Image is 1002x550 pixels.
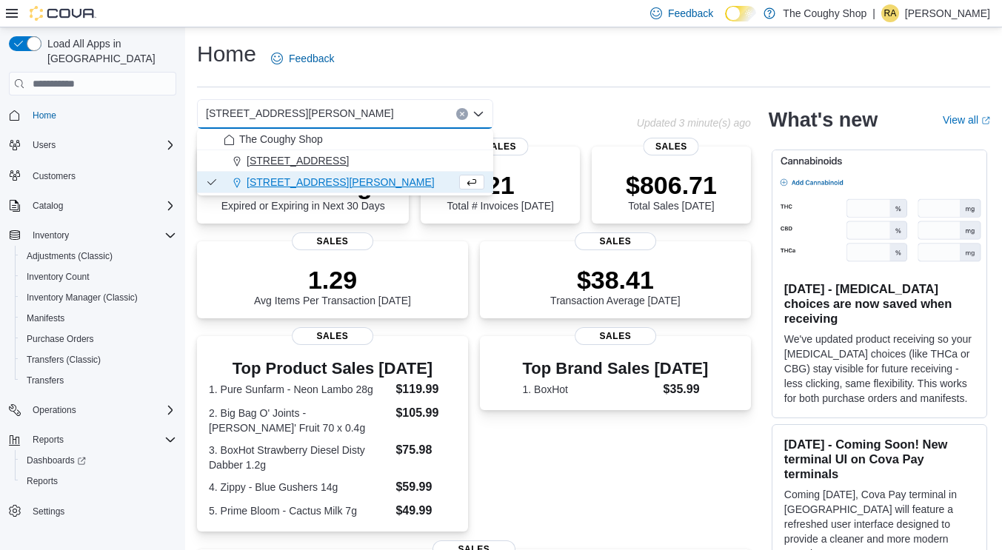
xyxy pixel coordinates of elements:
[33,229,69,241] span: Inventory
[3,500,182,522] button: Settings
[33,506,64,517] span: Settings
[769,108,878,132] h2: What's new
[292,327,373,345] span: Sales
[27,455,86,466] span: Dashboards
[21,289,176,306] span: Inventory Manager (Classic)
[209,382,390,397] dt: 1. Pure Sunfarm - Neon Lambo 28g
[27,271,90,283] span: Inventory Count
[21,247,176,265] span: Adjustments (Classic)
[21,472,176,490] span: Reports
[33,110,56,121] span: Home
[550,265,681,295] p: $38.41
[209,360,456,378] h3: Top Product Sales [DATE]
[523,360,709,378] h3: Top Brand Sales [DATE]
[626,170,717,200] p: $806.71
[15,450,182,471] a: Dashboards
[395,404,455,422] dd: $105.99
[15,349,182,370] button: Transfers (Classic)
[209,406,390,435] dt: 2. Big Bag O' Joints - [PERSON_NAME]' Fruit 70 x 0.4g
[447,170,553,200] p: 21
[197,39,256,69] h1: Home
[27,227,176,244] span: Inventory
[27,250,113,262] span: Adjustments (Classic)
[784,332,975,406] p: We've updated product receiving so your [MEDICAL_DATA] choices (like THCa or CBG) stay visible fo...
[637,117,751,129] p: Updated 3 minute(s) ago
[15,287,182,308] button: Inventory Manager (Classic)
[289,51,334,66] span: Feedback
[254,265,411,306] div: Avg Items Per Transaction [DATE]
[27,292,138,303] span: Inventory Manager (Classic)
[395,478,455,496] dd: $59.99
[206,104,394,122] span: [STREET_ADDRESS][PERSON_NAME]
[209,443,390,472] dt: 3. BoxHot Strawberry Diesel Disty Dabber 1.2g
[27,375,64,386] span: Transfers
[3,195,182,216] button: Catalog
[943,114,990,126] a: View allExternal link
[27,431,176,449] span: Reports
[523,382,658,397] dt: 1. BoxHot
[456,108,468,120] button: Clear input
[447,170,553,212] div: Total # Invoices [DATE]
[239,132,323,147] span: The Coughy Shop
[197,129,493,150] button: The Coughy Shop
[575,232,656,250] span: Sales
[27,431,70,449] button: Reports
[27,197,176,215] span: Catalog
[783,4,866,22] p: The Coughy Shop
[21,247,118,265] a: Adjustments (Classic)
[27,502,176,520] span: Settings
[209,480,390,494] dt: 4. Zippy - Blue Gushers 14g
[3,429,182,450] button: Reports
[197,129,493,193] div: Choose from the following options
[395,502,455,520] dd: $49.99
[197,150,493,172] button: [STREET_ADDRESS]
[3,135,182,155] button: Users
[27,401,176,419] span: Operations
[33,404,76,416] span: Operations
[626,170,717,212] div: Total Sales [DATE]
[575,327,656,345] span: Sales
[21,351,107,369] a: Transfers (Classic)
[784,437,975,481] h3: [DATE] - Coming Soon! New terminal UI on Cova Pay terminals
[872,4,875,22] p: |
[27,312,64,324] span: Manifests
[33,170,76,182] span: Customers
[27,227,75,244] button: Inventory
[981,116,990,125] svg: External link
[21,452,176,469] span: Dashboards
[550,265,681,306] div: Transaction Average [DATE]
[21,309,70,327] a: Manifests
[30,6,96,21] img: Cova
[21,372,70,389] a: Transfers
[472,108,484,120] button: Close list of options
[15,266,182,287] button: Inventory Count
[21,268,96,286] a: Inventory Count
[668,6,713,21] span: Feedback
[27,354,101,366] span: Transfers (Classic)
[27,401,82,419] button: Operations
[27,167,81,185] a: Customers
[784,281,975,326] h3: [DATE] - [MEDICAL_DATA] choices are now saved when receiving
[15,471,182,492] button: Reports
[27,136,176,154] span: Users
[3,104,182,126] button: Home
[395,380,455,398] dd: $119.99
[21,330,100,348] a: Purchase Orders
[3,400,182,420] button: Operations
[33,139,56,151] span: Users
[3,225,182,246] button: Inventory
[881,4,899,22] div: Roberto Apodaca
[265,44,340,73] a: Feedback
[21,472,64,490] a: Reports
[884,4,897,22] span: RA
[15,370,182,391] button: Transfers
[254,265,411,295] p: 1.29
[15,308,182,329] button: Manifests
[15,329,182,349] button: Purchase Orders
[27,197,69,215] button: Catalog
[33,200,63,212] span: Catalog
[21,309,176,327] span: Manifests
[664,380,709,398] dd: $35.99
[27,166,176,184] span: Customers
